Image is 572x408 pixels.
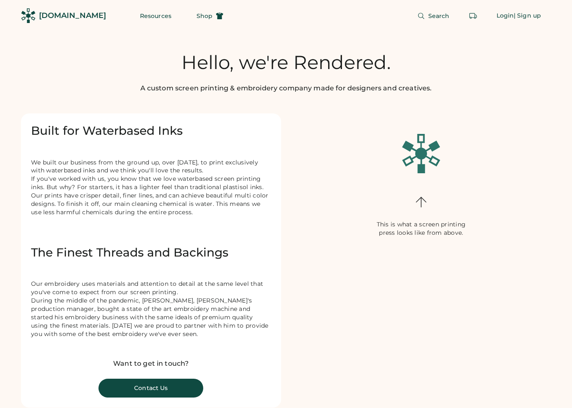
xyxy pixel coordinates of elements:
[31,280,271,338] div: Our embroidery uses materials and attention to detail at the same level that you've come to expec...
[514,12,541,20] div: | Sign up
[98,359,203,369] div: Want to get in touch?
[465,8,481,24] button: Retrieve an order
[186,8,233,24] button: Shop
[140,83,432,93] div: A custom screen printing & embroidery company made for designers and creatives.
[39,10,106,21] div: [DOMAIN_NAME]
[181,51,391,73] div: Hello, we're Rendered.
[21,8,36,23] img: Rendered Logo - Screens
[31,123,271,139] div: Built for Waterbased Inks
[497,12,514,20] div: Login
[369,221,474,237] div: This is what a screen printing press looks like from above.
[31,245,271,260] div: The Finest Threads and Backings
[401,133,441,174] img: Screens-Green.svg
[197,13,212,19] span: Shop
[130,8,181,24] button: Resources
[98,379,203,398] button: Contact Us
[428,13,450,19] span: Search
[31,159,271,225] div: We built our business from the ground up, over [DATE], to print exclusively with waterbased inks ...
[407,8,460,24] button: Search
